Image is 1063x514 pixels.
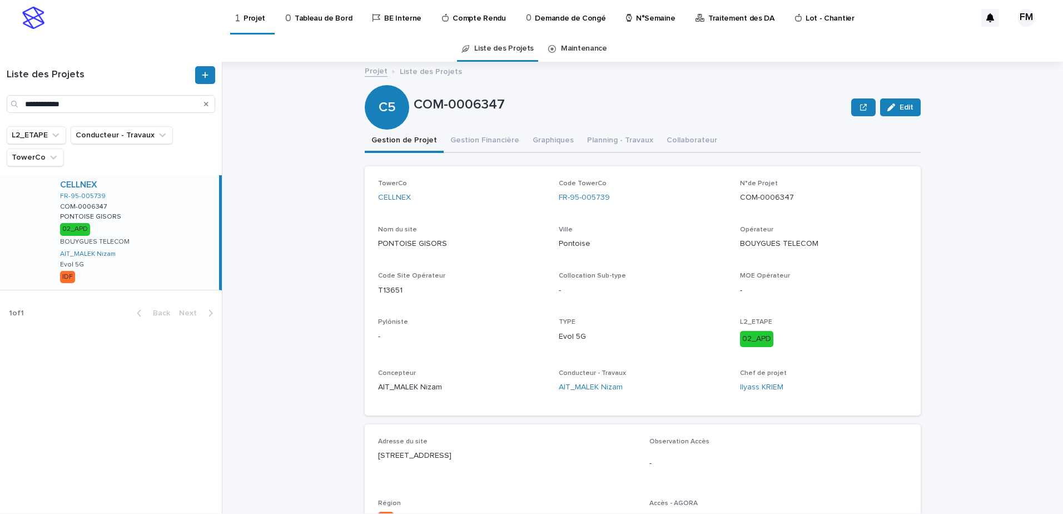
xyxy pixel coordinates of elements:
div: IDF [60,271,75,283]
a: FR-95-005739 [60,192,106,200]
a: Projet [365,64,388,77]
p: Evol 5G [60,261,84,269]
p: - [378,331,545,343]
span: Next [179,309,203,317]
p: COM-0006347 [414,97,847,113]
span: Nom du site [378,226,417,233]
div: FM [1017,9,1035,27]
a: CELLNEX [378,192,411,204]
div: 02_APD [60,223,90,235]
p: COM-0006347 [740,192,907,204]
button: Gestion de Projet [365,130,444,153]
span: TYPE [559,319,575,325]
button: Collaborateur [660,130,724,153]
a: AIT_MALEK Nizam [60,250,116,258]
span: Région [378,500,401,507]
h1: Liste des Projets [7,69,193,81]
div: 02_APD [740,331,773,347]
a: FR-95-005739 [559,192,610,204]
button: TowerCo [7,149,64,166]
p: PONTOISE GISORS [60,211,123,221]
p: Pontoise [559,238,726,250]
button: Planning - Travaux [580,130,660,153]
p: - [559,285,726,296]
span: Accès - AGORA [649,500,698,507]
p: Liste des Projets [400,65,462,77]
a: Ilyass KRIEM [740,382,783,393]
span: Collocation Sub-type [559,273,626,279]
span: Opérateur [740,226,773,233]
span: Adresse du site [378,438,428,445]
button: Conducteur - Travaux [71,126,173,144]
p: Evol 5G [559,331,726,343]
p: AIT_MALEK Nizam [378,382,545,393]
input: Search [7,95,215,113]
img: stacker-logo-s-only.png [22,7,44,29]
span: Concepteur [378,370,416,377]
p: COM-0006347 [60,201,109,211]
button: Gestion Financière [444,130,526,153]
p: [STREET_ADDRESS] [378,450,636,462]
span: L2_ETAPE [740,319,772,325]
span: MOE Opérateur [740,273,790,279]
a: CELLNEX [60,180,97,190]
p: T13651 [378,285,545,296]
button: Graphiques [526,130,580,153]
span: N°de Projet [740,180,778,187]
span: Code TowerCo [559,180,607,187]
button: Next [175,308,222,318]
button: Edit [880,98,921,116]
p: PONTOISE GISORS [378,238,545,250]
p: - [649,458,907,469]
span: Back [146,309,170,317]
div: C5 [365,55,409,115]
p: - [740,285,907,296]
span: Chef de projet [740,370,787,377]
a: Maintenance [561,36,607,62]
span: Observation Accès [649,438,709,445]
span: Edit [900,103,913,111]
p: BOUYGUES TELECOM [740,238,907,250]
button: Back [128,308,175,318]
span: Conducteur - Travaux [559,370,626,377]
p: BOUYGUES TELECOM [60,238,130,246]
button: L2_ETAPE [7,126,66,144]
span: TowerCo [378,180,407,187]
span: Code Site Opérateur [378,273,445,279]
span: Pylôniste [378,319,408,325]
a: Liste des Projets [474,36,534,62]
a: AIT_MALEK Nizam [559,382,623,393]
span: Ville [559,226,573,233]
